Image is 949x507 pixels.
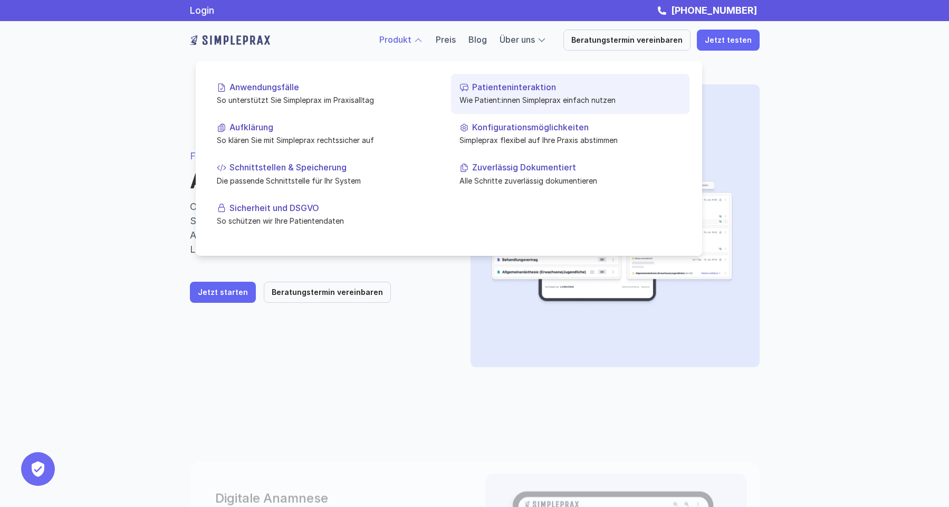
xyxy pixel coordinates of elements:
[217,135,438,146] p: So klären Sie mit Simpleprax rechtssicher auf
[697,30,760,51] a: Jetzt testen
[190,5,214,16] a: Login
[208,74,447,114] a: AnwendungsfälleSo unterstützt Sie Simpleprax im Praxisalltag
[217,215,438,226] p: So schützen wir Ihre Patientendaten
[229,122,438,132] p: Aufklärung
[451,114,689,154] a: KonfigurationsmöglichkeitenSimpleprax flexibel auf Ihre Praxis abstimmen
[472,162,681,173] p: Zuverlässig Dokumentiert
[500,34,535,45] a: Über uns
[472,122,681,132] p: Konfigurationsmöglichkeiten
[208,114,447,154] a: AufklärungSo klären Sie mit Simpleprax rechtssicher auf
[264,282,391,303] a: Beratungstermin vereinbaren
[563,30,691,51] a: Beratungstermin vereinbaren
[436,34,456,45] a: Preis
[217,175,438,186] p: Die passende Schnittstelle für Ihr System
[272,288,383,297] p: Beratungstermin vereinbaren
[451,74,689,114] a: PatienteninteraktionWie Patient:innen Simpleprax einfach nutzen
[571,36,683,45] p: Beratungstermin vereinbaren
[459,175,681,186] p: Alle Schritte zuverlässig dokumentieren
[229,82,438,92] p: Anwendungsfälle
[468,34,487,45] a: Blog
[208,194,447,234] a: Sicherheit und DSGVOSo schützen wir Ihre Patientendaten
[190,149,445,163] p: FEATURE
[217,94,438,106] p: So unterstützt Sie Simpleprax im Praxisalltag
[190,282,256,303] a: Jetzt starten
[459,94,681,106] p: Wie Patient:innen Simpleprax einfach nutzen
[190,199,445,256] p: Optimieren sie die Produktivität ihrer Praxis Simpleprax vereint strukturierte Anamnese, rechtssi...
[668,5,760,16] a: [PHONE_NUMBER]
[379,34,411,45] a: Produkt
[705,36,752,45] p: Jetzt testen
[208,154,447,194] a: Schnittstellen & SpeicherungDie passende Schnittstelle für Ihr System
[229,162,438,173] p: Schnittstellen & Speicherung
[198,288,248,297] p: Jetzt starten
[451,154,689,194] a: Zuverlässig DokumentiertAlle Schritte zuverlässig dokumentieren
[215,491,447,506] h3: Digitale Anamnese
[459,135,681,146] p: Simpleprax flexibel auf Ihre Praxis abstimmen
[229,203,438,213] p: Sicherheit und DSGVO
[190,169,445,194] h1: Anwendungsfälle
[671,5,757,16] strong: [PHONE_NUMBER]
[472,82,681,92] p: Patienteninteraktion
